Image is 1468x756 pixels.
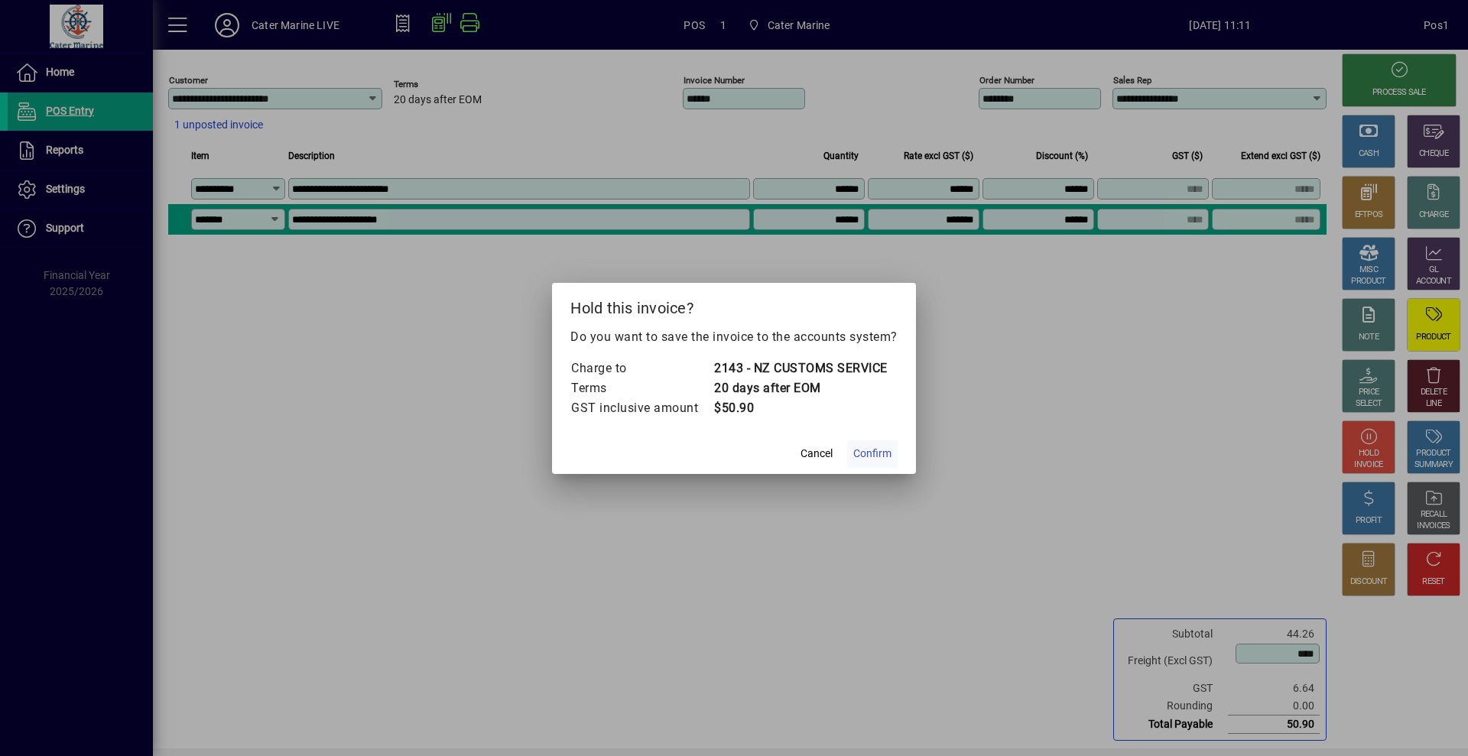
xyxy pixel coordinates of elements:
td: $50.90 [713,398,888,418]
p: Do you want to save the invoice to the accounts system? [570,328,898,346]
td: 20 days after EOM [713,378,888,398]
td: Terms [570,378,713,398]
button: Cancel [792,440,841,468]
td: 2143 - NZ CUSTOMS SERVICE [713,359,888,378]
span: Confirm [853,446,892,462]
h2: Hold this invoice? [552,283,916,327]
td: GST inclusive amount [570,398,713,418]
td: Charge to [570,359,713,378]
button: Confirm [847,440,898,468]
span: Cancel [801,446,833,462]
